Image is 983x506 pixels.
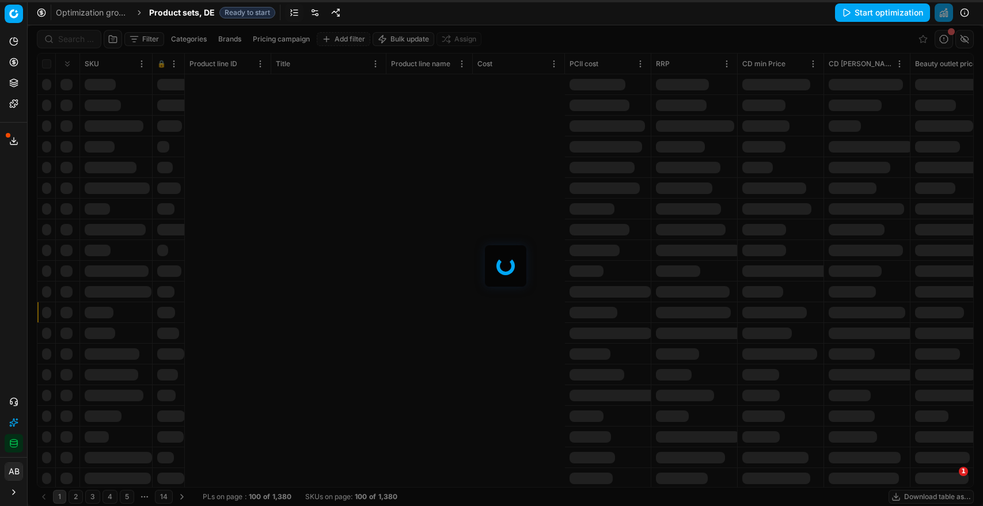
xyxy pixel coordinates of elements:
[149,7,215,18] span: Product sets, DE
[935,467,963,494] iframe: Intercom live chat
[835,3,930,22] button: Start optimization
[149,7,275,18] span: Product sets, DEReady to start
[56,7,275,18] nav: breadcrumb
[5,462,23,481] button: AB
[219,7,275,18] span: Ready to start
[959,467,968,476] span: 1
[56,7,130,18] a: Optimization groups
[5,463,22,480] span: AB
